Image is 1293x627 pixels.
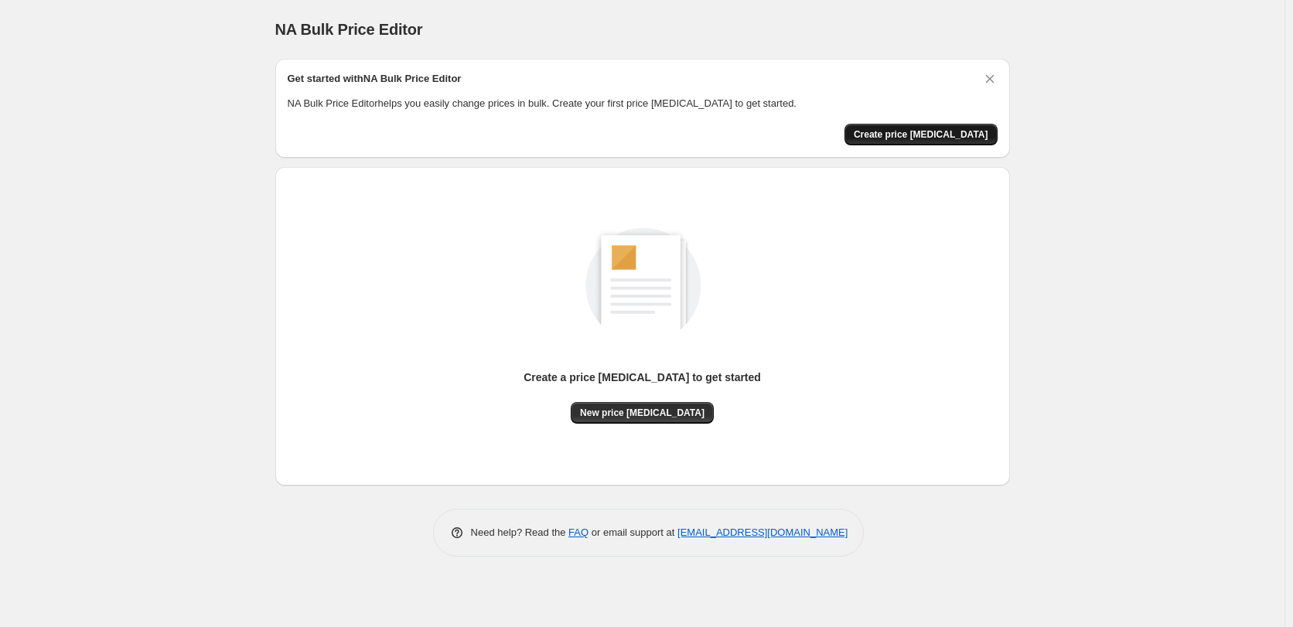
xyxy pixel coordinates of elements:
a: FAQ [568,526,589,538]
h2: Get started with NA Bulk Price Editor [288,71,462,87]
button: Create price change job [844,124,998,145]
span: NA Bulk Price Editor [275,21,423,38]
span: New price [MEDICAL_DATA] [580,407,704,419]
button: New price [MEDICAL_DATA] [571,402,714,424]
p: NA Bulk Price Editor helps you easily change prices in bulk. Create your first price [MEDICAL_DAT... [288,96,998,111]
button: Dismiss card [982,71,998,87]
a: [EMAIL_ADDRESS][DOMAIN_NAME] [677,526,848,538]
span: Create price [MEDICAL_DATA] [854,128,988,141]
p: Create a price [MEDICAL_DATA] to get started [524,370,761,385]
span: Need help? Read the [471,526,569,538]
span: or email support at [589,526,677,538]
